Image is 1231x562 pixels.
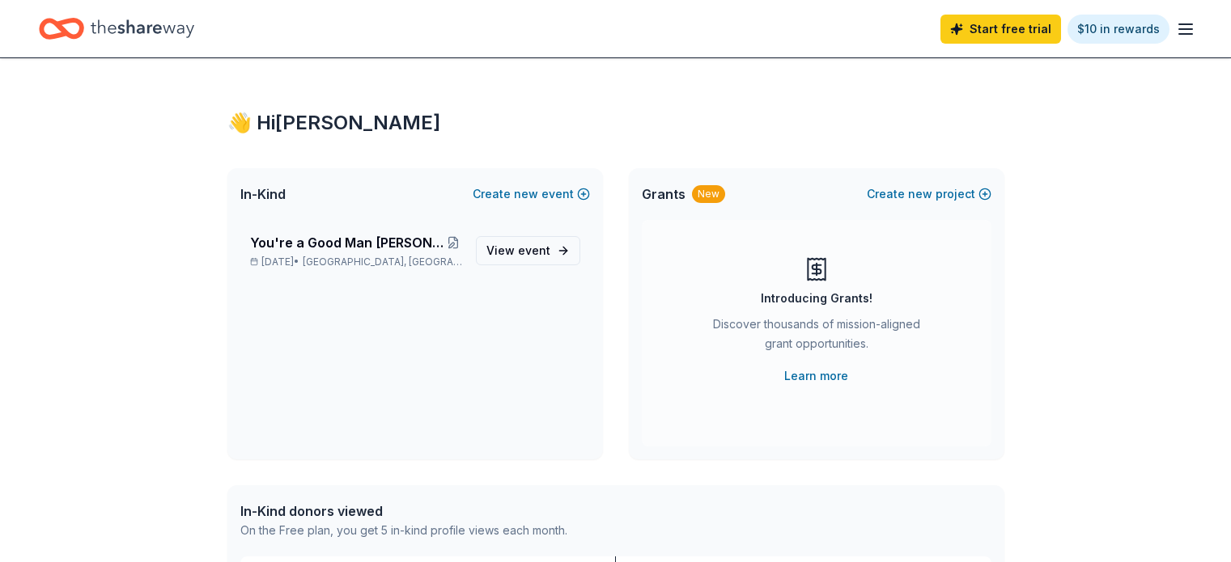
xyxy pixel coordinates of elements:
span: Grants [642,184,686,204]
div: Discover thousands of mission-aligned grant opportunities. [707,315,927,360]
a: Start free trial [940,15,1061,44]
div: Introducing Grants! [761,289,872,308]
button: Createnewproject [867,184,991,204]
span: new [908,184,932,204]
a: Learn more [784,366,848,386]
a: View event [476,236,580,265]
span: [GEOGRAPHIC_DATA], [GEOGRAPHIC_DATA] [303,256,462,268]
span: View [486,241,550,260]
div: New [692,185,725,203]
a: $10 in rewards [1068,15,1169,44]
span: In-Kind [240,184,286,204]
span: event [518,243,550,257]
div: 👋 Hi [PERSON_NAME] [227,110,1004,136]
div: On the Free plan, you get 5 in-kind profile views each month. [240,521,567,540]
span: You're a Good Man [PERSON_NAME]-Silent Auction [250,233,444,252]
div: In-Kind donors viewed [240,501,567,521]
a: Home [39,10,194,48]
span: new [514,184,538,204]
button: Createnewevent [473,184,590,204]
p: [DATE] • [250,256,463,268]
